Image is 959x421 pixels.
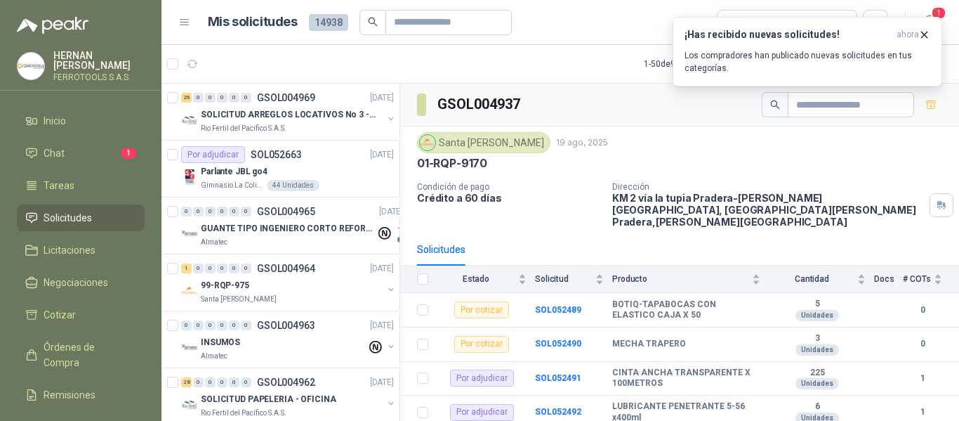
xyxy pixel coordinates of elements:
div: 0 [205,320,216,330]
p: Gimnasio La Colina [201,180,264,191]
b: 225 [769,368,866,379]
div: 28 [181,377,192,387]
a: SOL052489 [535,305,581,315]
p: [DATE] [370,319,394,332]
span: Chat [44,145,65,161]
div: 0 [193,207,204,216]
span: 1 [121,148,136,159]
div: 44 Unidades [267,180,319,191]
button: 1 [917,10,942,35]
a: Solicitudes [17,205,145,231]
p: Crédito a 60 días [417,192,601,204]
b: BOTIQ-TAPABOCAS CON ELASTICO CAJA X 50 [612,299,760,321]
img: Company Logo [181,339,198,356]
th: Docs [874,266,903,293]
p: FERROTOOLS S.A.S. [53,73,145,82]
p: GSOL004965 [257,207,315,216]
div: 0 [193,377,204,387]
p: 99-RQP-975 [201,279,249,292]
div: Unidades [795,344,839,356]
img: Company Logo [181,283,198,299]
a: Negociaciones [17,269,145,296]
p: [DATE] [370,148,394,162]
div: Santa [PERSON_NAME] [417,132,550,153]
p: GUANTE TIPO INGENIERO CORTO REFORZADO [201,222,376,235]
div: 0 [205,377,216,387]
b: CINTA ANCHA TRANSPARENTE X 100METROS [612,368,760,389]
a: Órdenes de Compra [17,334,145,376]
div: 0 [229,207,239,216]
div: Por cotizar [454,302,509,318]
div: Por cotizar [454,336,509,353]
div: 0 [229,377,239,387]
p: Dirección [612,182,924,192]
p: Almatec [201,351,227,362]
p: HERNAN [PERSON_NAME] [53,51,145,70]
a: 0 0 0 0 0 0 GSOL004963[DATE] Company LogoINSUMOSAlmatec [181,317,397,362]
div: 0 [217,264,227,273]
div: 1 - 50 de 9868 [644,53,735,75]
div: Por adjudicar [450,404,514,421]
b: 0 [903,337,942,351]
a: 1 0 0 0 0 0 GSOL004964[DATE] Company Logo99-RQP-975Santa [PERSON_NAME] [181,260,397,305]
span: Remisiones [44,387,95,403]
div: 0 [241,93,251,103]
a: Remisiones [17,382,145,408]
a: SOL052490 [535,339,581,349]
span: Inicio [44,113,66,129]
p: KM 2 vía la tupia Pradera-[PERSON_NAME][GEOGRAPHIC_DATA], [GEOGRAPHIC_DATA][PERSON_NAME] Pradera ... [612,192,924,228]
p: INSUMOS [201,336,240,349]
div: 0 [229,93,239,103]
a: Inicio [17,108,145,134]
a: Cotizar [17,302,145,328]
p: [DATE] [370,376,394,389]
th: Solicitud [535,266,612,293]
p: GSOL004969 [257,93,315,103]
div: 0 [229,320,239,330]
p: Los compradores han publicado nuevas solicitudes en tus categorías. [684,49,930,75]
p: Rio Fertil del Pacífico S.A.S. [201,123,286,134]
a: 0 0 0 0 0 0 GSOL004965[DATE] Company LogoGUANTE TIPO INGENIERO CORTO REFORZADOAlmatec [181,203,406,248]
div: 0 [217,320,227,330]
span: Negociaciones [44,275,108,290]
p: GSOL004964 [257,264,315,273]
a: 26 0 0 0 0 0 GSOL004969[DATE] Company LogoSOLICITUD ARREGLOS LOCATIVOS No 3 - PICHINDERio Fertil ... [181,89,397,134]
div: Todas [726,15,755,30]
span: ahora [897,29,919,41]
span: Producto [612,274,749,284]
div: 0 [241,264,251,273]
th: Producto [612,266,769,293]
b: 5 [769,299,866,310]
div: 0 [217,207,227,216]
span: 1 [931,6,946,20]
div: 0 [205,264,216,273]
div: 0 [205,93,216,103]
b: 6 [769,401,866,413]
div: 0 [229,264,239,273]
div: 0 [241,377,251,387]
img: Company Logo [181,169,198,186]
a: SOL052492 [535,407,581,417]
h1: Mis solicitudes [208,12,298,32]
p: [DATE] [379,205,403,219]
div: 1 [181,264,192,273]
img: Logo peakr [17,17,88,34]
div: 0 [205,207,216,216]
b: 1 [903,406,942,419]
div: 0 [241,320,251,330]
b: 3 [769,333,866,344]
p: 01-RQP-9170 [417,156,487,171]
p: 19 ago, 2025 [556,136,608,150]
b: 0 [903,304,942,317]
p: SOLICITUD PAPELERIA - OFICINA [201,393,336,406]
a: Por adjudicarSOL052663[DATE] Company LogoParlante JBL go4Gimnasio La Colina44 Unidades [161,141,399,197]
p: Almatec [201,237,227,248]
h3: ¡Has recibido nuevas solicitudes! [684,29,891,41]
span: Solicitudes [44,210,92,226]
div: Solicitudes [417,242,465,257]
th: Cantidad [769,266,874,293]
img: Company Logo [181,396,198,413]
span: Estado [437,274,515,284]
